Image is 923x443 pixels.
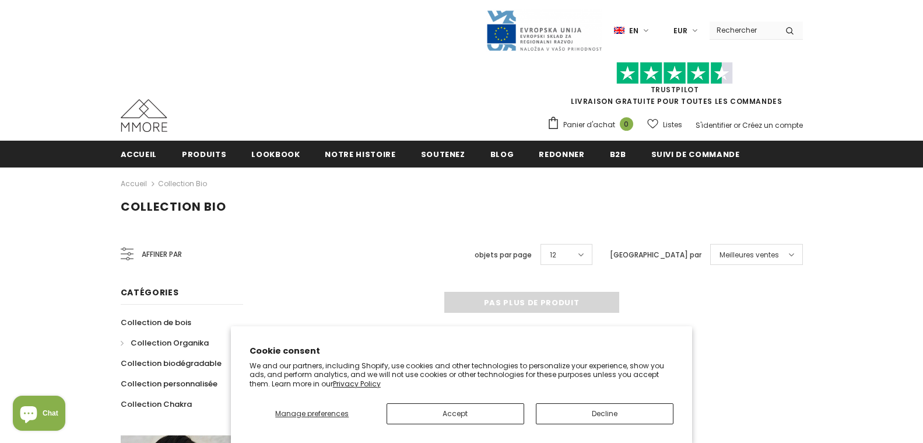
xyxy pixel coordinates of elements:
[614,26,624,36] img: i-lang-1.png
[182,149,226,160] span: Produits
[421,149,465,160] span: soutenez
[539,149,584,160] span: Redonner
[121,312,191,333] a: Collection de bois
[696,120,732,130] a: S'identifier
[550,249,556,261] span: 12
[182,141,226,167] a: Produits
[651,149,740,160] span: Suivi de commande
[486,25,602,35] a: Javni Razpis
[610,249,701,261] label: [GEOGRAPHIC_DATA] par
[742,120,803,130] a: Créez un compte
[250,361,674,389] p: We and our partners, including Shopify, use cookies and other technologies to personalize your ex...
[673,25,687,37] span: EUR
[387,403,524,424] button: Accept
[121,358,222,369] span: Collection biodégradable
[325,149,395,160] span: Notre histoire
[9,396,69,434] inbox-online-store-chat: Shopify online store chat
[629,25,638,37] span: en
[536,403,673,424] button: Decline
[616,62,733,85] img: Faites confiance aux étoiles pilotes
[121,374,217,394] a: Collection personnalisée
[142,248,182,261] span: Affiner par
[121,99,167,132] img: Cas MMORE
[486,9,602,52] img: Javni Razpis
[121,333,209,353] a: Collection Organika
[610,149,626,160] span: B2B
[158,179,207,189] a: Collection Bio
[647,114,682,135] a: Listes
[539,141,584,167] a: Redonner
[121,399,192,410] span: Collection Chakra
[651,141,740,167] a: Suivi de commande
[490,149,514,160] span: Blog
[475,249,532,261] label: objets par page
[610,141,626,167] a: B2B
[121,317,191,328] span: Collection de bois
[131,337,209,348] span: Collection Organika
[490,141,514,167] a: Blog
[563,119,615,131] span: Panier d'achat
[734,120,740,130] span: or
[620,117,633,131] span: 0
[250,403,375,424] button: Manage preferences
[663,119,682,131] span: Listes
[547,116,639,134] a: Panier d'achat 0
[121,177,147,191] a: Accueil
[121,378,217,389] span: Collection personnalisée
[121,287,179,298] span: Catégories
[275,409,349,418] span: Manage preferences
[547,67,803,106] span: LIVRAISON GRATUITE POUR TOUTES LES COMMANDES
[325,141,395,167] a: Notre histoire
[651,85,699,95] a: TrustPilot
[251,141,300,167] a: Lookbook
[250,345,674,357] h2: Cookie consent
[720,249,779,261] span: Meilleures ventes
[121,394,192,414] a: Collection Chakra
[121,198,226,215] span: Collection Bio
[121,141,157,167] a: Accueil
[333,379,381,389] a: Privacy Policy
[121,149,157,160] span: Accueil
[421,141,465,167] a: soutenez
[121,353,222,374] a: Collection biodégradable
[251,149,300,160] span: Lookbook
[710,22,777,39] input: Search Site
